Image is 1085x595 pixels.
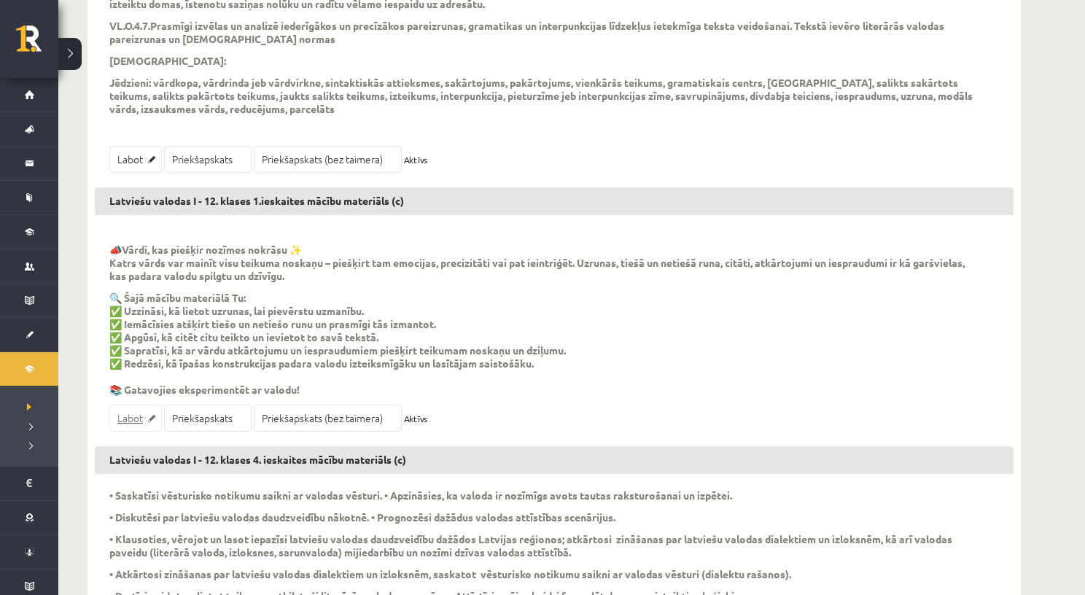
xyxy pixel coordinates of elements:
[254,146,402,173] a: Priekšapskats (bez taimera)
[109,291,566,396] p: ✅ Uzzināsi, kā lietot uzrunas, lai pievērstu uzmanību. ✅ Iemācīsies atšķirt tiešo un netiešo runu...
[95,187,1014,215] h3: Latviešu valodas I - 12. klases 1.ieskaites mācību materiāls (c)
[109,146,162,173] a: Labot
[122,243,302,256] strong: Vārdi, kas piešķir nozīmes nokrāsu ✨
[109,291,246,304] strong: 🔍 Šajā mācību materiālā Tu:
[109,510,369,524] p: • Diskutēsi par latviešu valodas daudzveidību nākotnē.
[254,405,402,432] a: Priekšapskats (bez taimera)
[404,413,428,424] span: Aktīvs
[109,567,791,580] p: • Atkārtosi zināšanas par latviešu valodas dialektiem un izloksnēm, saskatot vēsturisko notikumu ...
[109,532,977,559] p: • Klausoties, vērojot un lasot iepazīsi latviešu valodas daudzveidību dažādos Latvijas reģionos; ...
[109,19,977,45] p: VL.O.4.7.Prasmīgi izvēlas un analizē iederīgākos un precīzākos pareizrunas, gramatikas un interpu...
[95,446,1014,474] h3: Latviešu valodas I - 12. klases 4. ieskaites mācību materiāls (c)
[16,26,58,62] a: Rīgas 1. Tālmācības vidusskola
[109,243,977,282] p: 📣 Katrs vārds var mainīt visu teikuma noskaņu – piešķirt tam emocijas, precizitāti vai pat ieintr...
[109,489,382,502] p: • Saskatīsi vēsturisko notikumu saikni ar valodas vēsturi.
[164,405,252,432] a: Priekšapskats
[371,510,615,524] p: • Prognozēsi dažādus valodas attīstības scenārijus.
[109,54,226,67] p: [DEMOGRAPHIC_DATA]:
[109,76,977,115] p: Jēdzieni: vārdkopa, vārdrinda jeb vārdvirkne, sintaktiskās attieksmes, sakārtojums, pakārtojums, ...
[164,146,252,173] a: Priekšapskats
[404,154,428,166] span: Aktīvs
[384,489,732,502] p: • Apzināsies, ka valoda ir nozīmīgs avots tautas raksturošanai un izpētei.
[109,405,162,432] a: Labot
